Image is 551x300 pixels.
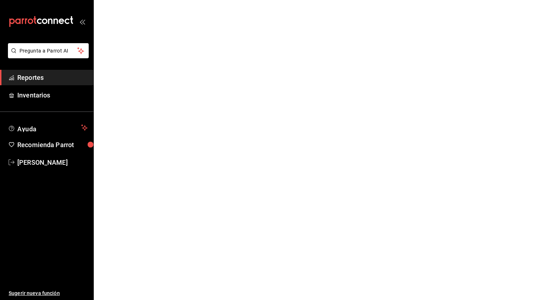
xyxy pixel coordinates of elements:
[9,290,88,297] span: Sugerir nueva función
[79,19,85,24] button: open_drawer_menu
[5,52,89,60] a: Pregunta a Parrot AI
[17,73,88,82] span: Reportes
[17,140,88,150] span: Recomienda Parrot
[17,158,88,167] span: [PERSON_NAME]
[17,123,78,132] span: Ayuda
[8,43,89,58] button: Pregunta a Parrot AI
[19,47,78,55] span: Pregunta a Parrot AI
[17,90,88,100] span: Inventarios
